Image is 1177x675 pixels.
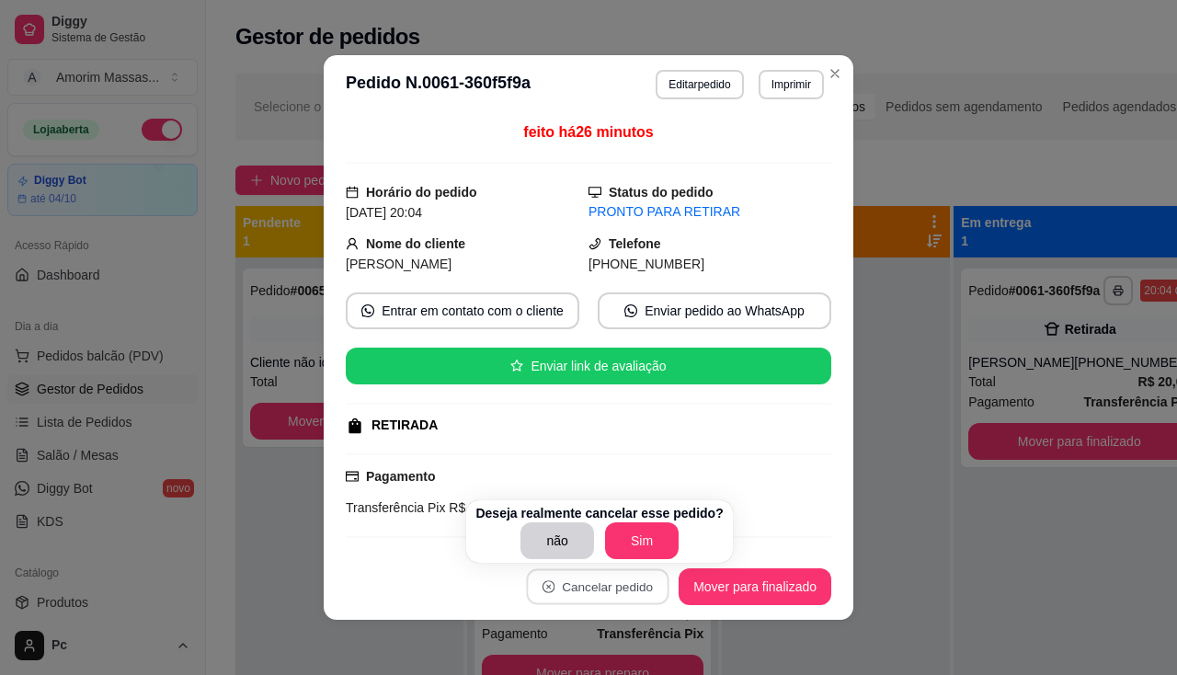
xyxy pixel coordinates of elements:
button: não [520,522,594,559]
span: feito há 26 minutos [523,124,653,140]
button: Imprimir [759,70,824,99]
strong: Status do pedido [609,185,714,200]
p: Deseja realmente cancelar esse pedido? [475,504,723,522]
div: PRONTO PARA RETIRAR [588,202,831,222]
div: RETIRADA [371,416,438,435]
span: whats-app [624,304,637,317]
button: Mover para finalizado [679,568,831,605]
strong: Telefone [609,236,661,251]
h3: Pedido N. 0061-360f5f9a [346,70,531,99]
strong: Pagamento [366,469,435,484]
span: whats-app [361,304,374,317]
span: [PHONE_NUMBER] [588,257,704,271]
span: [PERSON_NAME] [346,257,451,271]
strong: Nome do cliente [366,236,465,251]
button: close-circleCancelar pedido [527,569,669,605]
span: credit-card [346,470,359,483]
span: Transferência Pix [346,500,445,515]
span: user [346,237,359,250]
span: close-circle [543,580,555,593]
button: starEnviar link de avaliação [346,348,831,384]
button: Sim [605,522,679,559]
span: phone [588,237,601,250]
span: [DATE] 20:04 [346,205,422,220]
span: star [510,360,523,372]
span: desktop [588,186,601,199]
button: Close [820,59,850,88]
button: whats-appEnviar pedido ao WhatsApp [598,292,831,329]
button: whats-appEntrar em contato com o cliente [346,292,579,329]
span: calendar [346,186,359,199]
button: Editarpedido [656,70,743,99]
span: R$ 20,00 [445,500,501,515]
strong: Horário do pedido [366,185,477,200]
